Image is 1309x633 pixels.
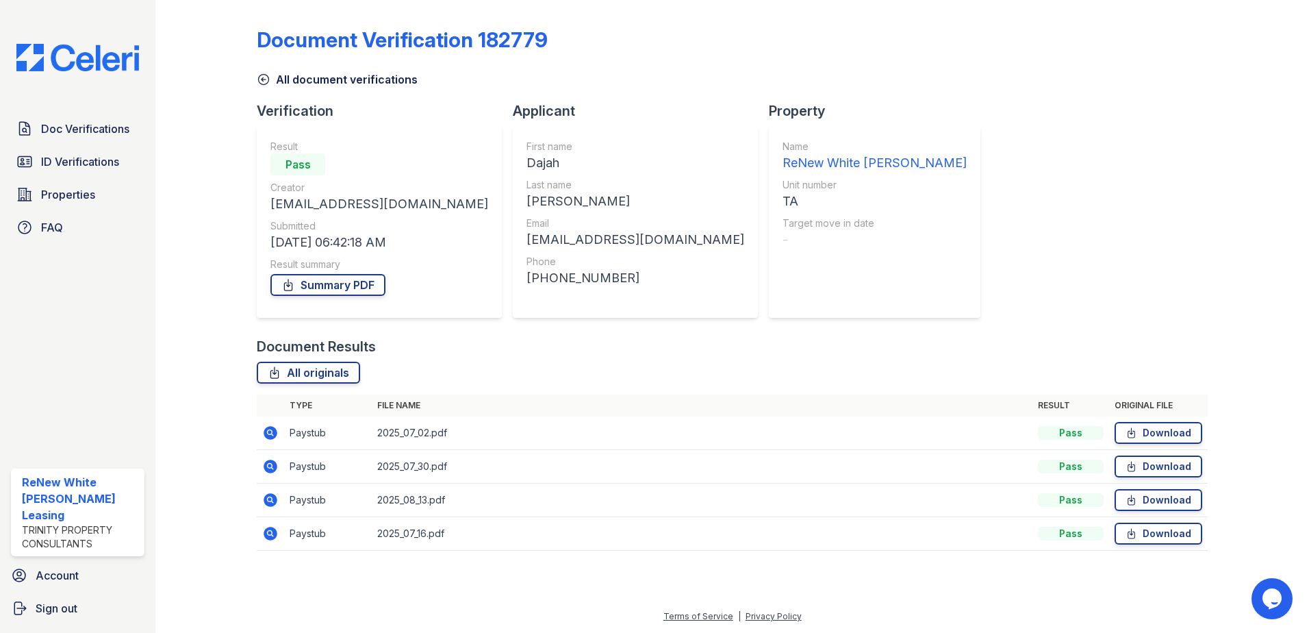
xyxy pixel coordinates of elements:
[284,484,372,517] td: Paystub
[1032,395,1109,417] th: Result
[41,219,63,236] span: FAQ
[783,140,967,173] a: Name ReNew White [PERSON_NAME]
[1115,489,1202,511] a: Download
[526,230,744,249] div: [EMAIL_ADDRESS][DOMAIN_NAME]
[22,474,139,523] div: ReNew White [PERSON_NAME] Leasing
[270,195,488,214] div: [EMAIL_ADDRESS][DOMAIN_NAME]
[783,153,967,173] div: ReNew White [PERSON_NAME]
[372,417,1032,450] td: 2025_07_02.pdf
[270,258,488,271] div: Result summary
[270,153,325,175] div: Pass
[11,148,144,175] a: ID Verifications
[783,216,967,230] div: Target move in date
[1038,460,1104,473] div: Pass
[783,192,967,211] div: TA
[1251,578,1295,619] iframe: chat widget
[526,216,744,230] div: Email
[783,230,967,249] div: -
[270,219,488,233] div: Submitted
[746,611,802,621] a: Privacy Policy
[5,44,150,71] img: CE_Logo_Blue-a8612792a0a2168367f1c8372b55b34899dd931a85d93a1a3d3e32e68fde9ad4.png
[257,101,513,121] div: Verification
[526,153,744,173] div: Dajah
[372,517,1032,551] td: 2025_07_16.pdf
[526,269,744,288] div: [PHONE_NUMBER]
[1038,426,1104,440] div: Pass
[769,101,991,121] div: Property
[11,115,144,142] a: Doc Verifications
[41,153,119,170] span: ID Verifications
[526,192,744,211] div: [PERSON_NAME]
[270,181,488,195] div: Creator
[1115,523,1202,545] a: Download
[11,181,144,208] a: Properties
[284,417,372,450] td: Paystub
[257,337,376,356] div: Document Results
[36,567,79,584] span: Account
[270,140,488,153] div: Result
[1038,493,1104,507] div: Pass
[372,484,1032,517] td: 2025_08_13.pdf
[41,186,95,203] span: Properties
[270,274,385,296] a: Summary PDF
[41,121,129,137] span: Doc Verifications
[372,395,1032,417] th: File name
[284,395,372,417] th: Type
[526,255,744,269] div: Phone
[36,600,77,617] span: Sign out
[1115,456,1202,477] a: Download
[526,178,744,192] div: Last name
[663,611,733,621] a: Terms of Service
[526,140,744,153] div: First name
[284,450,372,484] td: Paystub
[5,562,150,589] a: Account
[513,101,769,121] div: Applicant
[257,362,360,384] a: All originals
[783,140,967,153] div: Name
[11,214,144,241] a: FAQ
[5,595,150,622] a: Sign out
[257,27,548,52] div: Document Verification 182779
[284,517,372,551] td: Paystub
[257,71,418,88] a: All document verifications
[1109,395,1208,417] th: Original file
[22,523,139,551] div: Trinity Property Consultants
[738,611,741,621] div: |
[1038,527,1104,541] div: Pass
[783,178,967,192] div: Unit number
[372,450,1032,484] td: 2025_07_30.pdf
[1115,422,1202,444] a: Download
[270,233,488,252] div: [DATE] 06:42:18 AM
